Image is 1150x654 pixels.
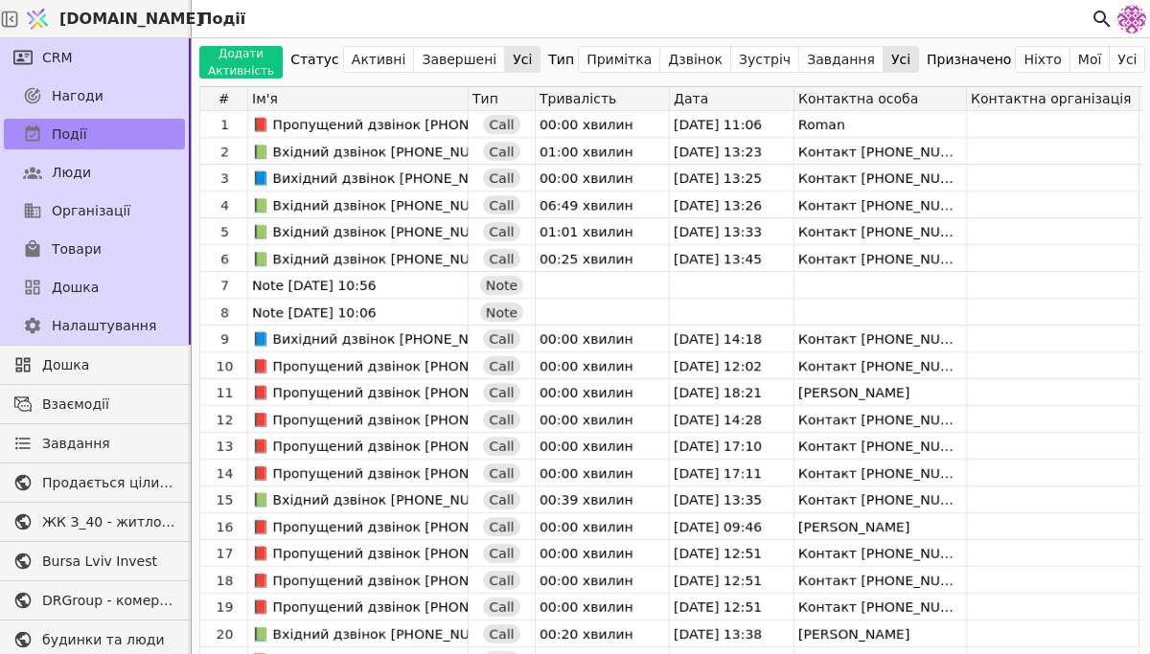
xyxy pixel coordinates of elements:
[536,138,669,165] div: 01:00 хвилин
[670,192,793,218] div: [DATE] 13:26
[536,192,669,218] div: 06:49 хвилин
[42,355,175,375] span: Дошка
[884,46,918,73] button: Усі
[52,124,87,145] span: Події
[252,192,468,217] div: 📗 Вхідний дзвінок [PHONE_NUMBER]
[548,46,574,73] div: Тип
[4,467,185,498] a: Продається цілий будинок [PERSON_NAME] нерухомість
[489,571,514,590] span: Call
[252,486,468,512] div: 📗 Вхідний дзвінок [PHONE_NUMBER]
[670,406,793,433] div: [DATE] 14:28
[202,245,247,272] div: 6
[971,91,1131,106] span: Контактна організація
[42,512,175,532] span: ЖК З_40 - житлова та комерційна нерухомість класу Преміум
[42,473,175,493] span: Продається цілий будинок [PERSON_NAME] нерухомість
[4,546,185,576] a: Bursa Lviv Invest
[794,352,966,379] div: Контакт [PHONE_NUMBER]
[536,406,669,433] div: 00:00 хвилин
[59,8,203,31] span: [DOMAIN_NAME]
[794,192,966,218] div: Контакт [PHONE_NUMBER]
[252,326,468,351] div: 📘 Вихідний дзвінок [PHONE_NUMBER]
[4,272,185,303] a: Дошка
[794,460,966,486] div: Контакт [PHONE_NUMBER]
[489,490,514,509] span: Call
[202,594,247,620] div: 19
[1016,46,1069,73] button: Ніхто
[794,540,966,567] div: Контакт [PHONE_NUMBER]
[794,486,966,513] div: Контакт [PHONE_NUMBER]
[489,410,514,429] span: Call
[489,142,514,161] span: Call
[486,303,517,322] span: Note
[927,46,1011,73] div: Призначено
[536,352,669,379] div: 00:00 хвилин
[202,379,247,406] div: 11
[252,540,468,566] div: 📕 Пропущений дзвінок [PHONE_NUMBER]
[536,620,669,647] div: 00:20 хвилин
[489,222,514,241] span: Call
[202,326,247,352] div: 9
[536,460,669,486] div: 00:00 хвилин
[252,91,278,106] span: Ім'я
[536,433,669,460] div: 00:00 хвилин
[794,326,966,352] div: Контакт [PHONE_NUMBER]
[252,218,468,244] div: 📗 Вхідний дзвінок [PHONE_NUMBER]
[192,8,245,31] h2: Події
[4,389,185,419] a: Взаємодії
[252,620,468,646] div: 📗 Вхідний дзвінок [PHONE_NUMBER]
[489,383,514,402] span: Call
[670,540,793,567] div: [DATE] 12:51
[42,630,175,650] span: будинки та люди
[798,91,918,106] span: Контактна особа
[252,567,468,593] div: 📕 Пропущений дзвінок [PHONE_NUMBER]
[202,272,247,299] div: 7
[674,91,708,106] span: Дата
[199,46,283,79] a: Додати Активність
[505,46,540,73] button: Усі
[252,594,468,620] div: 📕 Пропущений дзвінок [PHONE_NUMBER]
[1070,46,1111,73] button: Мої
[202,540,247,567] div: 17
[42,395,175,415] span: Взаємодії
[4,195,185,226] a: Організації
[536,540,669,567] div: 00:00 хвилин
[536,567,669,594] div: 00:00 хвилин
[489,624,514,643] span: Call
[489,249,514,268] span: Call
[23,1,52,37] img: Logo
[670,245,793,272] div: [DATE] 13:45
[4,310,185,341] a: Налаштування
[579,46,660,73] button: Примітка
[52,163,91,183] span: Люди
[1117,5,1146,34] img: 137b5da8a4f5046b86490006a8dec47a
[52,201,130,221] span: Організації
[536,245,669,272] div: 00:25 хвилин
[670,379,793,406] div: [DATE] 18:21
[4,157,185,188] a: Люди
[794,111,966,138] div: Roman
[489,195,514,214] span: Call
[200,87,248,110] div: #
[252,352,468,378] div: 📕 Пропущений дзвінок [PHONE_NUMBER]
[414,46,505,73] button: Завершені
[252,379,468,405] div: 📕 Пропущений дзвінок [PHONE_NUMBER]
[4,350,185,380] a: Дошка
[489,517,514,536] span: Call
[536,594,669,620] div: 00:00 хвилин
[19,1,192,37] a: [DOMAIN_NAME]
[290,46,339,73] div: Статус
[202,111,247,138] div: 1
[202,486,247,513] div: 15
[202,218,247,245] div: 5
[52,316,156,336] span: Налаштування
[670,352,793,379] div: [DATE] 12:02
[489,463,514,483] span: Call
[540,91,616,106] span: Тривалість
[202,165,247,192] div: 3
[252,433,468,459] div: 📕 Пропущений дзвінок [PHONE_NUMBER]
[794,138,966,165] div: Контакт [PHONE_NUMBER]
[670,620,793,647] div: [DATE] 13:38
[660,46,731,73] button: Дзвінок
[202,513,247,540] div: 16
[489,598,514,617] span: Call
